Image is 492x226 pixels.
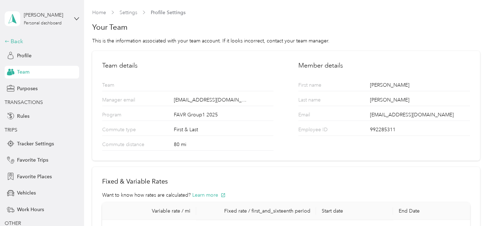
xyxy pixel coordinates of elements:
a: Home [92,10,106,16]
span: TRIPS [5,127,17,133]
span: Work Hours [17,206,44,213]
th: Fixed rate / first_and_sixteenth period [196,202,316,220]
div: [PERSON_NAME] [370,81,470,91]
iframe: Everlance-gr Chat Button Frame [452,186,492,226]
span: Profile [17,52,32,59]
h2: Member details [298,61,470,70]
p: Manager email [102,96,157,106]
div: Back [5,37,76,46]
span: TRANSACTIONS [5,99,43,105]
p: Commute type [102,126,157,135]
h2: Fixed & Variable Rates [102,177,470,186]
span: Vehicles [17,189,36,197]
span: [EMAIL_ADDRESS][DOMAIN_NAME] [173,96,248,104]
th: Start date [316,202,393,220]
h1: Your Team [92,22,480,32]
div: This is the information associated with your team account. If it looks incorrect, contact your te... [92,37,480,45]
p: Commute distance [102,141,157,150]
button: Learn more [192,191,226,199]
span: Purposes [17,85,38,92]
div: First & Last [173,126,273,135]
th: Variable rate / mi [102,202,196,220]
p: Program [102,111,157,121]
div: 992285311 [370,126,470,135]
p: Email [298,111,353,121]
div: FAVR Group1 2025 [173,111,273,121]
p: First name [298,81,353,91]
p: Employee ID [298,126,353,135]
p: Team [102,81,157,91]
span: Team [17,68,29,76]
span: Profile Settings [151,9,186,16]
h2: Team details [102,61,273,70]
span: Favorite Trips [17,156,48,164]
div: 80 mi [173,141,273,150]
span: Tracker Settings [17,140,54,147]
p: Last name [298,96,353,106]
span: Favorite Places [17,173,52,180]
div: [PERSON_NAME] [24,11,68,19]
div: [EMAIL_ADDRESS][DOMAIN_NAME] [370,111,470,121]
span: Rules [17,112,29,120]
th: End Date [393,202,470,220]
a: Settings [120,10,137,16]
div: Personal dashboard [24,21,62,25]
div: [PERSON_NAME] [370,96,470,106]
div: Want to know how rates are calculated? [102,191,470,199]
